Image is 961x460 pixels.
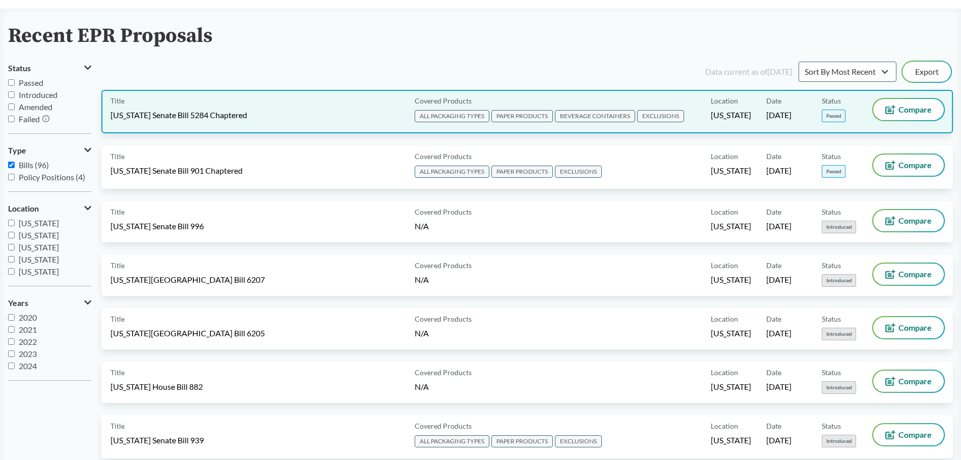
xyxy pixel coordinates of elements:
span: Compare [898,270,932,278]
span: Introduced [822,274,856,287]
span: [US_STATE] [711,274,751,285]
span: Location [711,151,738,162]
span: Introduced [19,90,58,99]
span: Date [766,207,781,217]
button: Export [902,62,951,82]
span: [DATE] [766,274,792,285]
span: PAPER PRODUCTS [491,166,553,178]
span: [DATE] [766,221,792,232]
span: [US_STATE] [711,165,751,176]
span: Covered Products [415,421,472,431]
span: [US_STATE] [19,242,59,252]
span: Policy Positions (4) [19,172,85,182]
span: Compare [898,377,932,385]
span: Years [8,298,28,308]
span: Date [766,95,781,106]
span: [DATE] [766,435,792,446]
span: Compare [898,217,932,225]
span: [US_STATE] [19,267,59,276]
input: Introduced [8,91,15,98]
span: Location [711,421,738,431]
span: [DATE] [766,328,792,339]
span: Status [822,260,841,271]
input: [US_STATE] [8,244,15,250]
button: Status [8,60,91,77]
span: Location [711,95,738,106]
span: Status [8,64,31,73]
span: N/A [415,275,429,284]
button: Compare [873,99,944,120]
span: [DATE] [766,381,792,392]
span: Status [822,421,841,431]
button: Compare [873,371,944,392]
button: Location [8,200,91,217]
span: Covered Products [415,95,472,106]
span: Location [711,260,738,271]
span: Introduced [822,221,856,233]
span: Compare [898,106,932,114]
span: [US_STATE] [711,435,751,446]
input: Failed [8,116,15,122]
span: Status [822,367,841,378]
span: Title [110,207,125,217]
span: PAPER PRODUCTS [491,435,553,447]
input: 2022 [8,338,15,345]
button: Years [8,294,91,312]
span: Covered Products [415,207,472,217]
span: Type [8,146,26,155]
span: Title [110,314,125,324]
input: 2023 [8,350,15,357]
button: Compare [873,317,944,338]
input: [US_STATE] [8,232,15,238]
span: Covered Products [415,314,472,324]
span: Passed [822,165,845,178]
input: 2020 [8,314,15,321]
span: Date [766,151,781,162]
span: ALL PACKAGING TYPES [415,435,489,447]
span: [US_STATE] [711,328,751,339]
span: EXCLUSIONS [555,435,602,447]
span: [US_STATE] [711,381,751,392]
span: N/A [415,328,429,338]
input: [US_STATE] [8,220,15,226]
span: Covered Products [415,260,472,271]
span: Status [822,314,841,324]
span: [US_STATE] Senate Bill 996 [110,221,204,232]
input: Policy Positions (4) [8,174,15,180]
button: Compare [873,264,944,285]
span: 2021 [19,325,37,334]
span: Title [110,95,125,106]
span: Passed [19,78,43,87]
span: Amended [19,102,52,112]
span: Covered Products [415,151,472,162]
span: Location [711,314,738,324]
span: Introduced [822,381,856,394]
span: Failed [19,114,40,124]
button: Type [8,142,91,159]
span: ALL PACKAGING TYPES [415,166,489,178]
span: N/A [415,382,429,391]
input: 2021 [8,326,15,333]
input: Passed [8,79,15,86]
span: PAPER PRODUCTS [491,110,553,122]
span: [US_STATE] Senate Bill 901 Chaptered [110,165,243,176]
span: [US_STATE] House Bill 882 [110,381,203,392]
span: EXCLUSIONS [555,166,602,178]
span: 2023 [19,349,37,359]
span: Title [110,421,125,431]
div: Data current as of [DATE] [705,66,793,78]
button: Compare [873,424,944,445]
span: Date [766,421,781,431]
span: Introduced [822,328,856,340]
button: Compare [873,155,944,176]
span: ALL PACKAGING TYPES [415,110,489,122]
span: [US_STATE][GEOGRAPHIC_DATA] Bill 6207 [110,274,265,285]
span: Title [110,367,125,378]
span: Status [822,207,841,217]
span: [US_STATE] [711,221,751,232]
span: 2024 [19,361,37,371]
span: Title [110,260,125,271]
span: Introduced [822,435,856,447]
input: 2024 [8,363,15,369]
span: 2020 [19,313,37,322]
